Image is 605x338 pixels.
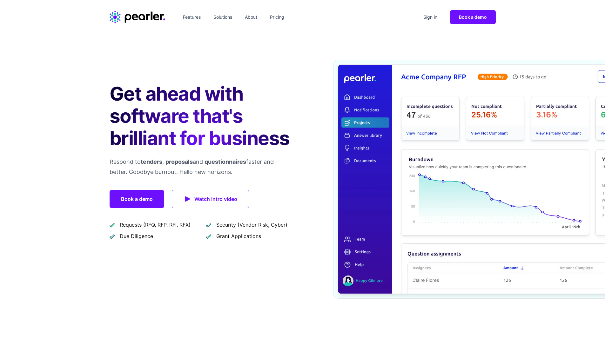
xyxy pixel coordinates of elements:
[216,221,287,229] span: Security (Vendor Risk, Cyber)
[120,232,153,240] span: Due Diligence
[141,158,162,165] span: tenders
[216,232,261,240] span: Grant Applications
[120,221,191,229] span: Requests (RFQ, RFP, RFI, RFX)
[211,12,235,22] a: Solutions
[206,234,211,239] img: checkmark
[110,11,165,23] a: Home
[242,12,260,22] a: About
[172,190,249,208] a: Watch intro video
[110,83,292,149] h1: Get ahead with software that's brilliant for business
[205,158,246,165] span: questionnaires
[267,12,287,22] a: Pricing
[450,10,496,24] a: Book a demo
[194,195,237,203] span: Watch intro video
[421,12,440,22] a: Sign in
[110,234,115,239] img: checkmark
[110,157,292,177] p: Respond to , and faster and better. Goodbye burnout. Hello new horizons.
[165,158,193,165] span: proposals
[110,222,115,228] img: checkmark
[206,222,211,228] img: checkmark
[459,14,487,20] span: Book a demo
[110,190,164,208] a: Book a demo
[180,12,203,22] a: Features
